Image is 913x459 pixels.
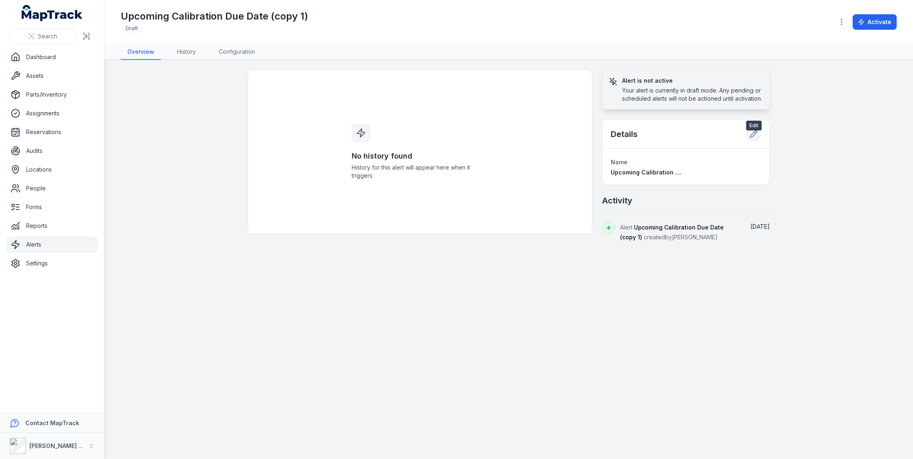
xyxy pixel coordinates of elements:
a: Configuration [212,44,261,60]
button: Search [10,29,75,44]
span: Upcoming Calibration Due Date (copy 1) [611,169,726,176]
a: Alerts [7,236,98,253]
span: Upcoming Calibration Due Date (copy 1) [620,224,724,241]
span: Search [38,32,57,40]
span: History for this alert will appear here when it triggers [352,163,489,180]
div: Draft [121,23,143,34]
time: 26/09/2025, 11:31:29 am [751,223,770,230]
a: History [171,44,202,60]
span: Alert created by [PERSON_NAME] [620,224,724,241]
a: Reports [7,218,98,234]
strong: Contact MapTrack [25,419,79,426]
span: Edit [746,121,762,130]
span: Name [611,159,627,166]
h3: Alert is not active [622,77,763,85]
strong: [PERSON_NAME] Asset Maintenance [29,442,134,449]
h3: No history found [352,150,489,162]
a: People [7,180,98,196]
a: Audits [7,143,98,159]
span: [DATE] [751,223,770,230]
a: Dashboard [7,49,98,65]
a: Locations [7,161,98,178]
button: Activate [853,14,897,30]
a: Assets [7,68,98,84]
div: Your alert is currently in draft mode. Any pending or scheduled alerts will not be actioned until... [622,86,763,103]
a: Settings [7,255,98,271]
a: Parts/Inventory [7,86,98,103]
h1: Upcoming Calibration Due Date (copy 1) [121,10,308,23]
a: Assignments [7,105,98,121]
a: MapTrack [22,5,83,21]
h2: Details [611,128,638,140]
a: Forms [7,199,98,215]
a: Reservations [7,124,98,140]
h2: Activity [602,195,632,206]
a: Overview [121,44,161,60]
